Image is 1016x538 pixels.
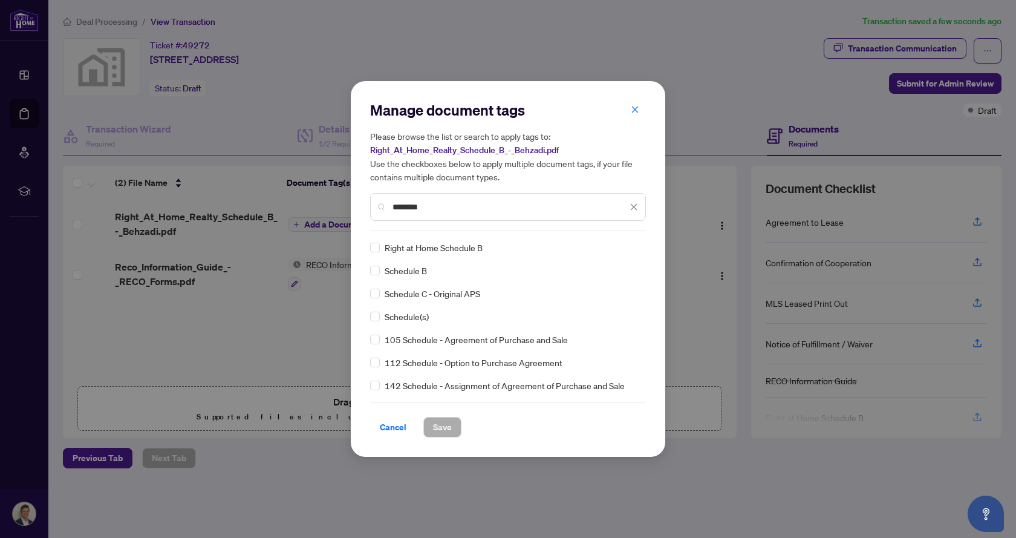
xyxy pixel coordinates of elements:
h2: Manage document tags [370,100,646,120]
button: Save [423,417,461,438]
span: 105 Schedule - Agreement of Purchase and Sale [385,333,568,346]
span: close [631,105,639,114]
span: Cancel [380,418,406,437]
span: Schedule B [385,264,427,277]
span: Right_At_Home_Realty_Schedule_B_-_Behzadi.pdf [370,145,559,156]
button: Cancel [370,417,416,438]
h5: Please browse the list or search to apply tags to: Use the checkboxes below to apply multiple doc... [370,130,646,183]
button: Open asap [968,496,1004,532]
span: Right at Home Schedule B [385,241,483,254]
span: Schedule(s) [385,310,429,323]
span: Schedule C - Original APS [385,287,480,300]
span: close [630,203,638,211]
span: 142 Schedule - Assignment of Agreement of Purchase and Sale [385,379,625,392]
span: 112 Schedule - Option to Purchase Agreement [385,356,562,369]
